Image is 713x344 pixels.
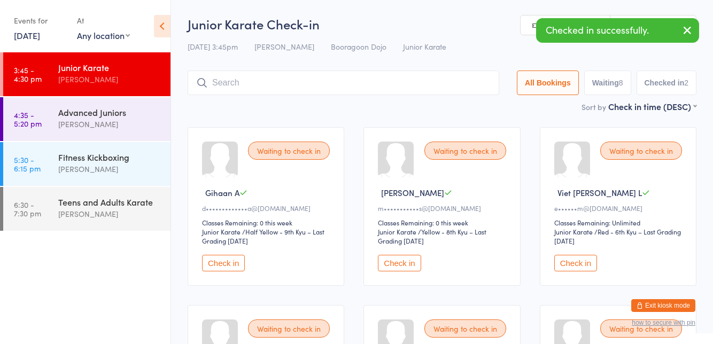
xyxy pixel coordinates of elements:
[378,204,509,213] div: m•••••••••••s@[DOMAIN_NAME]
[188,71,499,95] input: Search
[14,200,41,217] time: 6:30 - 7:30 pm
[14,66,42,83] time: 3:45 - 4:30 pm
[188,15,696,33] h2: Junior Karate Check-in
[600,142,682,160] div: Waiting to check in
[424,142,506,160] div: Waiting to check in
[58,61,161,73] div: Junior Karate
[582,101,606,112] label: Sort by
[3,52,170,96] a: 3:45 -4:30 pmJunior Karate[PERSON_NAME]
[557,187,642,198] span: Viet [PERSON_NAME] L
[14,12,66,29] div: Events for
[536,18,699,43] div: Checked in successfully.
[684,79,688,87] div: 2
[58,73,161,85] div: [PERSON_NAME]
[202,204,333,213] div: d•••••••••••••a@[DOMAIN_NAME]
[584,71,631,95] button: Waiting8
[554,218,685,227] div: Classes Remaining: Unlimited
[517,71,579,95] button: All Bookings
[58,106,161,118] div: Advanced Juniors
[3,142,170,186] a: 5:30 -6:15 pmFitness Kickboxing[PERSON_NAME]
[248,319,330,338] div: Waiting to check in
[381,187,444,198] span: [PERSON_NAME]
[202,227,324,245] span: / Half Yellow - 9th Kyu – Last Grading [DATE]
[58,208,161,220] div: [PERSON_NAME]
[202,227,241,236] div: Junior Karate
[403,41,446,52] span: Junior Karate
[248,142,330,160] div: Waiting to check in
[14,111,42,128] time: 4:35 - 5:20 pm
[378,227,416,236] div: Junior Karate
[77,29,130,41] div: Any location
[637,71,697,95] button: Checked in2
[58,118,161,130] div: [PERSON_NAME]
[608,100,696,112] div: Check in time (DESC)
[14,29,40,41] a: [DATE]
[205,187,239,198] span: Gihaan A
[254,41,314,52] span: [PERSON_NAME]
[554,227,593,236] div: Junior Karate
[554,255,597,271] button: Check in
[554,227,681,245] span: / Red - 6th Kyu – Last Grading [DATE]
[424,319,506,338] div: Waiting to check in
[3,187,170,231] a: 6:30 -7:30 pmTeens and Adults Karate[PERSON_NAME]
[378,255,421,271] button: Check in
[202,218,333,227] div: Classes Remaining: 0 this week
[14,155,41,173] time: 5:30 - 6:15 pm
[58,151,161,163] div: Fitness Kickboxing
[188,41,238,52] span: [DATE] 3:45pm
[600,319,682,338] div: Waiting to check in
[58,163,161,175] div: [PERSON_NAME]
[331,41,386,52] span: Booragoon Dojo
[3,97,170,141] a: 4:35 -5:20 pmAdvanced Juniors[PERSON_NAME]
[77,12,130,29] div: At
[58,196,161,208] div: Teens and Adults Karate
[554,204,685,213] div: e••••••m@[DOMAIN_NAME]
[631,299,695,312] button: Exit kiosk mode
[619,79,623,87] div: 8
[378,218,509,227] div: Classes Remaining: 0 this week
[202,255,245,271] button: Check in
[632,319,695,326] button: how to secure with pin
